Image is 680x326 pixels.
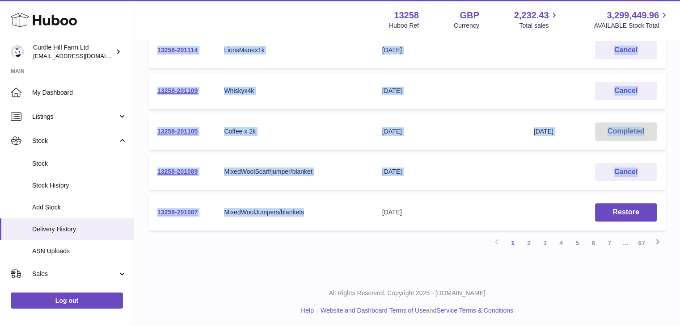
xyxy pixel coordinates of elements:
span: Stock [32,159,127,168]
span: ... [617,235,634,251]
a: Log out [11,293,123,309]
button: Cancel [595,163,657,181]
div: Coffee x 2k [224,127,364,136]
span: Listings [32,113,118,121]
span: [EMAIL_ADDRESS][DOMAIN_NAME] [33,52,131,59]
span: Add Stock [32,203,127,212]
a: Service Terms & Conditions [436,307,513,314]
button: Restore [595,203,657,222]
li: and [317,306,513,315]
span: My Dashboard [32,88,127,97]
span: 2,232.43 [514,9,549,21]
div: Huboo Ref [389,21,419,30]
a: 2,232.43 Total sales [514,9,559,30]
a: Help [301,307,314,314]
div: LionsManex1k [224,46,364,54]
div: Currency [454,21,479,30]
div: [DATE] [382,46,516,54]
span: Sales [32,270,118,278]
a: 3,299,449.96 AVAILABLE Stock Total [594,9,669,30]
button: Cancel [595,41,657,59]
span: Total sales [519,21,559,30]
a: 67 [634,235,650,251]
div: MixedWoolScarf/jumper/blanket [224,167,364,176]
a: 13258-201087 [157,209,198,216]
a: 13258-201089 [157,168,198,175]
strong: GBP [460,9,479,21]
p: All Rights Reserved. Copyright 2025 - [DOMAIN_NAME] [141,289,673,297]
a: 2 [521,235,537,251]
div: [DATE] [382,208,516,217]
div: MixedWoolJumpers/blankets [224,208,364,217]
span: 3,299,449.96 [607,9,659,21]
a: 13258-201114 [157,46,198,54]
span: Delivery History [32,225,127,234]
span: Stock History [32,181,127,190]
span: [DATE] [534,128,553,135]
span: ASN Uploads [32,247,127,255]
a: 1 [505,235,521,251]
strong: 13258 [394,9,419,21]
a: Website and Dashboard Terms of Use [321,307,426,314]
div: Curdle Hill Farm Ltd [33,43,114,60]
a: 5 [569,235,585,251]
div: [DATE] [382,167,516,176]
button: Cancel [595,82,657,100]
div: [DATE] [382,127,516,136]
a: 7 [601,235,617,251]
a: 3 [537,235,553,251]
a: 13258-201109 [157,87,198,94]
span: Stock [32,137,118,145]
span: AVAILABLE Stock Total [594,21,669,30]
div: [DATE] [382,87,516,95]
img: internalAdmin-13258@internal.huboo.com [11,45,24,59]
a: 13258-201105 [157,128,198,135]
a: 4 [553,235,569,251]
a: 6 [585,235,601,251]
div: Whiskyx4k [224,87,364,95]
